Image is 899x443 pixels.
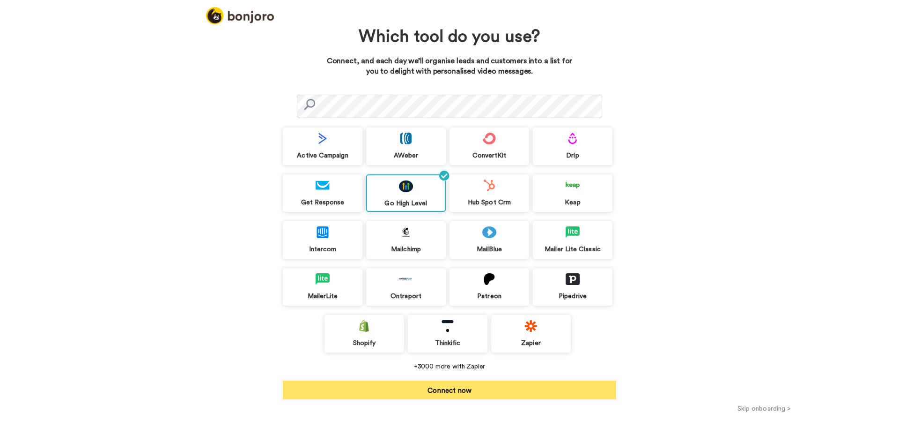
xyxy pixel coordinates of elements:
[566,180,580,191] img: logo_keap.svg
[566,226,580,238] img: logo_mailerlite.svg
[323,56,576,77] p: Connect, and each day we’ll organise leads and customers into a list for you to delight with pers...
[316,180,330,191] img: logo_getresponse.svg
[399,273,413,285] img: logo_ontraport.svg
[449,151,529,160] div: ConvertKit
[316,273,330,285] img: logo_mailerlite.svg
[482,180,496,191] img: logo_hubspot.svg
[449,245,529,254] div: MailBlue
[366,245,446,254] div: Mailchimp
[449,198,529,207] div: Hub Spot Crm
[533,151,612,160] div: Drip
[524,320,538,332] img: logo_zapier.svg
[441,320,455,332] img: logo_thinkific.svg
[482,226,496,238] img: logo_mailblue.png
[324,339,404,347] div: Shopify
[283,362,616,371] div: +3000 more with Zapier
[357,320,371,332] img: logo_shopify.svg
[283,245,362,254] div: Intercom
[316,133,330,144] img: logo_activecampaign.svg
[316,226,330,238] img: logo_intercom.svg
[449,292,529,300] div: Patreon
[533,198,612,207] div: Keap
[533,292,612,300] div: Pipedrive
[399,133,413,144] img: logo_aweber.svg
[482,273,496,285] img: logo_patreon.svg
[491,339,571,347] div: Zapier
[367,199,445,208] div: Go High Level
[366,151,446,160] div: AWeber
[304,99,315,110] img: search.svg
[399,180,413,192] img: logo_gohighlevel.png
[283,292,362,300] div: MailerLite
[206,7,274,24] img: logo_full.png
[533,245,612,254] div: Mailer Lite Classic
[283,151,362,160] div: Active Campaign
[366,292,446,300] div: Ontraport
[408,339,487,347] div: Thinkific
[566,133,580,144] img: logo_drip.svg
[344,28,555,46] h1: Which tool do you use?
[482,133,496,144] img: logo_convertkit.svg
[399,226,413,238] img: logo_mailchimp.svg
[283,198,362,207] div: Get Response
[566,273,580,285] img: logo_pipedrive.png
[629,404,899,413] button: Skip onboarding >
[283,381,616,399] button: Connect now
